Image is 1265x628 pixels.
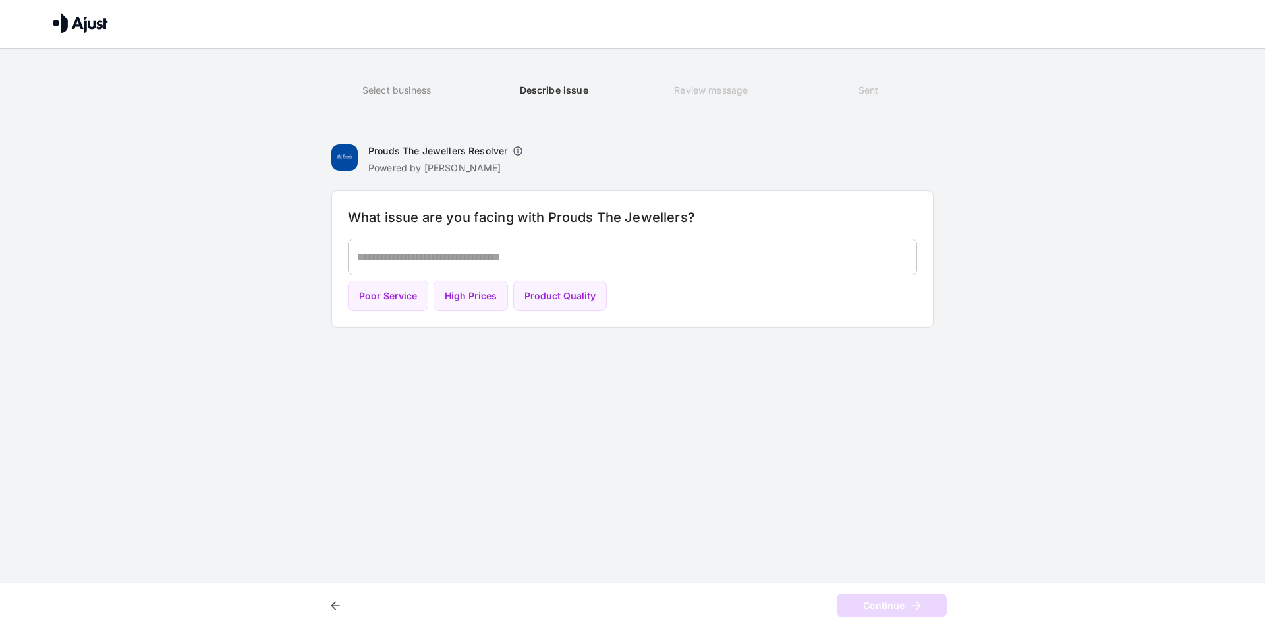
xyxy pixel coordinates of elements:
[632,83,789,98] h6: Review message
[476,83,632,98] h6: Describe issue
[53,13,108,33] img: Ajust
[348,281,428,312] button: Poor Service
[368,161,528,175] p: Powered by [PERSON_NAME]
[513,281,607,312] button: Product Quality
[348,207,917,228] h6: What issue are you facing with Prouds The Jewellers?
[318,83,475,98] h6: Select business
[368,144,507,157] h6: Prouds The Jewellers Resolver
[331,144,358,171] img: Prouds The Jewellers
[434,281,508,312] button: High Prices
[790,83,947,98] h6: Sent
